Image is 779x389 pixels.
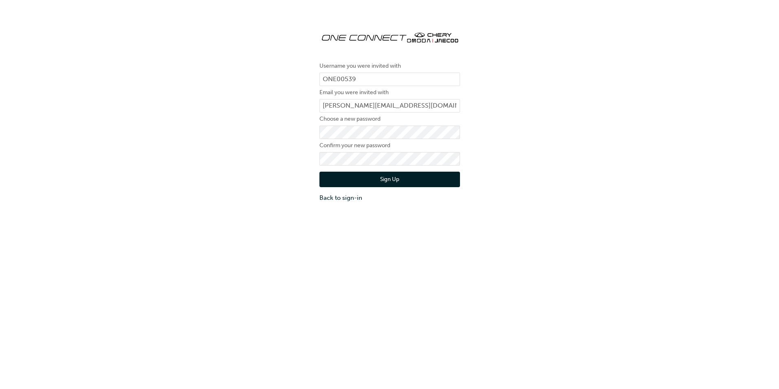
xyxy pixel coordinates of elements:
input: Username [319,73,460,86]
button: Sign Up [319,172,460,187]
img: oneconnect [319,24,460,49]
label: Email you were invited with [319,88,460,97]
a: Back to sign-in [319,193,460,203]
label: Choose a new password [319,114,460,124]
label: Confirm your new password [319,141,460,150]
label: Username you were invited with [319,61,460,71]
